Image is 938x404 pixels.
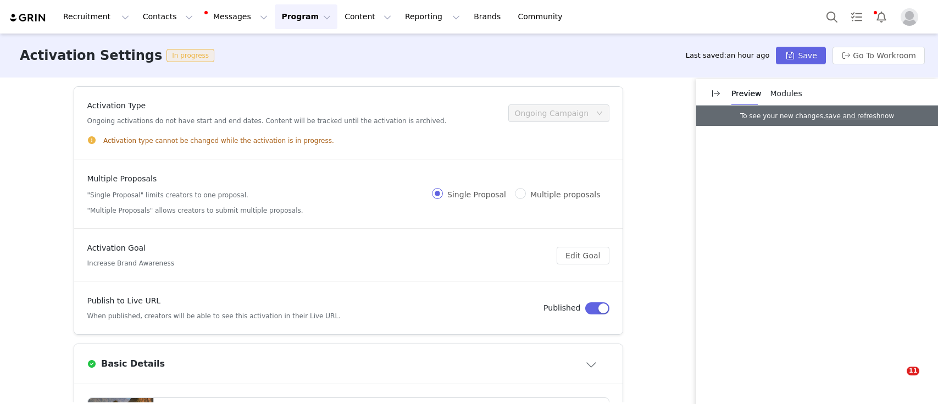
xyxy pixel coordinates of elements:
span: an hour ago [726,51,769,59]
h5: When published, creators will be able to see this activation in their Live URL. [87,311,341,321]
button: Profile [894,8,929,26]
a: Community [512,4,574,29]
h4: Multiple Proposals [87,173,303,185]
button: Messages [200,4,274,29]
button: Recruitment [57,4,136,29]
h3: Activation Settings [20,46,162,65]
span: In progress [166,49,214,62]
span: Multiple proposals [526,190,604,199]
h5: Ongoing activations do not have start and end dates. Content will be tracked until the activation... [87,116,447,126]
button: Notifications [869,4,893,29]
span: Modules [770,89,802,98]
span: 11 [907,367,919,375]
img: grin logo [9,13,47,23]
button: Save [776,47,825,64]
span: Single Proposal [443,190,510,199]
span: Activation type cannot be changed while the activation is in progress. [103,136,334,146]
button: Content [338,4,398,29]
button: Contacts [136,4,199,29]
img: placeholder-profile.jpg [901,8,918,26]
span: To see your new changes, [740,112,825,120]
h5: Increase Brand Awareness [87,258,175,268]
h4: Publish to Live URL [87,295,341,307]
button: Close module [575,355,609,373]
button: Reporting [398,4,467,29]
p: Preview [731,88,762,99]
a: Brands [467,4,510,29]
button: Go To Workroom [832,47,925,64]
h3: Basic Details [97,357,165,370]
a: save and refresh [825,112,880,120]
a: Tasks [845,4,869,29]
div: Ongoing Campaign [515,105,589,121]
span: now [880,112,894,120]
h5: "Multiple Proposals" allows creators to submit multiple proposals. [87,206,303,215]
button: Edit Goal [557,247,609,264]
button: Search [820,4,844,29]
span: Last saved: [686,51,770,59]
iframe: Intercom live chat [884,367,911,393]
h4: Activation Goal [87,242,175,254]
h4: Activation Type [87,100,447,112]
h4: Published [543,302,580,314]
button: Program [275,4,337,29]
h5: "Single Proposal" limits creators to one proposal. [87,190,303,200]
i: icon: down [596,110,603,118]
